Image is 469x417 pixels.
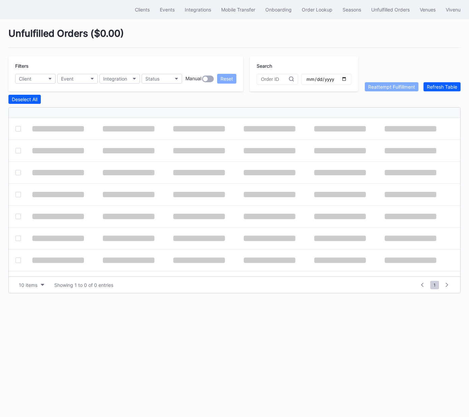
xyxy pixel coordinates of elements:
div: Unfulfilled Orders ( $0.00 ) [8,28,461,48]
div: Status [145,76,159,82]
div: Vivenu [446,7,461,12]
button: Onboarding [260,3,297,16]
div: Integration [103,76,127,82]
div: Venues [420,7,436,12]
div: Deselect All [12,96,37,102]
div: Seasons [343,7,361,12]
button: Vivenu [441,3,466,16]
span: 1 [430,281,439,289]
div: Client [19,76,31,82]
button: Client [15,74,56,84]
button: Integration [99,74,140,84]
div: Reattempt Fulfillment [368,84,415,90]
div: Showing 1 to 0 of 0 entries [54,282,113,288]
div: Refresh Table [427,84,457,90]
button: 10 items [16,280,48,290]
div: Events [160,7,175,12]
div: Onboarding [265,7,292,12]
div: Unfulfilled Orders [371,7,410,12]
div: Integrations [185,7,211,12]
button: Clients [130,3,155,16]
div: Mobile Transfer [221,7,255,12]
div: Reset [221,76,233,82]
button: Event [57,74,98,84]
button: Reattempt Fulfillment [365,82,418,91]
button: Reset [217,74,236,84]
button: Deselect All [8,95,41,104]
button: Seasons [338,3,366,16]
div: Filters [15,63,236,69]
div: Clients [135,7,150,12]
div: Search [257,63,351,69]
div: Manual [185,76,201,82]
button: Status [142,74,182,84]
div: Order Lookup [302,7,332,12]
button: Mobile Transfer [216,3,260,16]
div: Event [61,76,74,82]
button: Events [155,3,180,16]
button: Refresh Table [423,82,461,91]
div: 10 items [19,282,37,288]
input: Order ID [261,77,289,82]
button: Unfulfilled Orders [366,3,415,16]
button: Venues [415,3,441,16]
button: Order Lookup [297,3,338,16]
button: Integrations [180,3,216,16]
